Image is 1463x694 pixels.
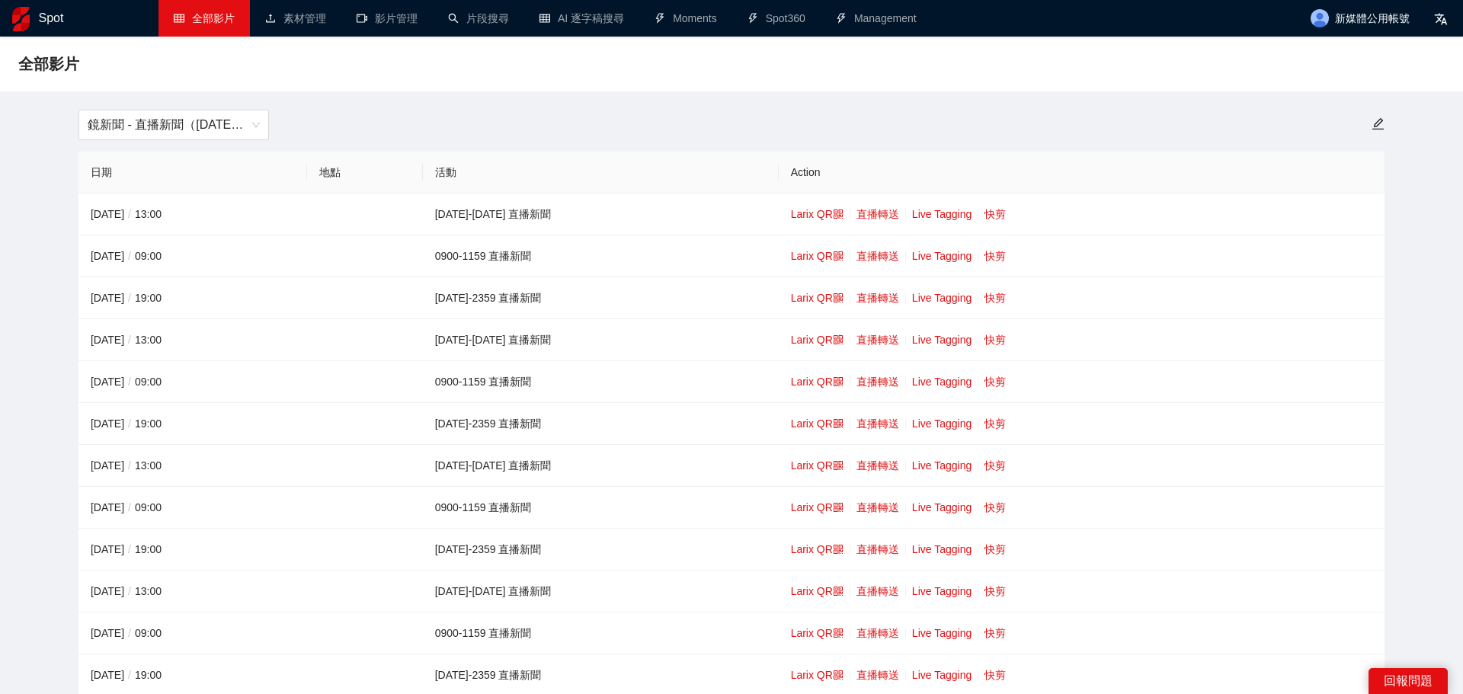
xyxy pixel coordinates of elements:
[12,7,30,31] img: logo
[78,319,307,361] td: [DATE] 13:00
[912,669,972,681] a: Live Tagging
[423,361,779,403] td: 0900-1159 直播新聞
[78,193,307,235] td: [DATE] 13:00
[78,403,307,445] td: [DATE] 19:00
[856,376,899,388] a: 直播轉送
[78,529,307,571] td: [DATE] 19:00
[124,250,135,262] span: /
[912,543,972,555] a: Live Tagging
[18,52,79,76] span: 全部影片
[265,12,326,24] a: upload素材管理
[912,292,972,304] a: Live Tagging
[856,208,899,220] a: 直播轉送
[856,669,899,681] a: 直播轉送
[912,417,972,430] a: Live Tagging
[78,487,307,529] td: [DATE] 09:00
[856,543,899,555] a: 直播轉送
[912,459,972,472] a: Live Tagging
[748,12,805,24] a: thunderboltSpot360
[124,585,135,597] span: /
[984,208,1006,220] a: 快剪
[448,12,509,24] a: search片段搜尋
[124,292,135,304] span: /
[791,376,844,388] a: Larix QR
[124,459,135,472] span: /
[423,403,779,445] td: [DATE]-2359 直播新聞
[78,445,307,487] td: [DATE] 13:00
[856,585,899,597] a: 直播轉送
[78,361,307,403] td: [DATE] 09:00
[791,669,844,681] a: Larix QR
[833,460,844,471] span: qrcode
[856,501,899,513] a: 直播轉送
[423,193,779,235] td: [DATE]-[DATE] 直播新聞
[984,669,1006,681] a: 快剪
[124,669,135,681] span: /
[423,152,779,193] th: 活動
[791,417,844,430] a: Larix QR
[984,250,1006,262] a: 快剪
[833,586,844,596] span: qrcode
[791,459,844,472] a: Larix QR
[423,529,779,571] td: [DATE]-2359 直播新聞
[791,334,844,346] a: Larix QR
[124,417,135,430] span: /
[984,627,1006,639] a: 快剪
[984,417,1006,430] a: 快剪
[984,501,1006,513] a: 快剪
[833,251,844,261] span: qrcode
[836,12,917,24] a: thunderboltManagement
[655,12,717,24] a: thunderboltMoments
[124,501,135,513] span: /
[912,334,972,346] a: Live Tagging
[307,152,423,193] th: 地點
[791,543,844,555] a: Larix QR
[833,418,844,429] span: qrcode
[833,376,844,387] span: qrcode
[791,250,844,262] a: Larix QR
[912,208,972,220] a: Live Tagging
[856,459,899,472] a: 直播轉送
[1311,9,1329,27] img: avatar
[833,334,844,345] span: qrcode
[423,612,779,654] td: 0900-1159 直播新聞
[912,627,972,639] a: Live Tagging
[791,585,844,597] a: Larix QR
[78,571,307,612] td: [DATE] 13:00
[124,627,135,639] span: /
[833,544,844,555] span: qrcode
[833,293,844,303] span: qrcode
[984,376,1006,388] a: 快剪
[357,12,418,24] a: video-camera影片管理
[423,319,779,361] td: [DATE]-[DATE] 直播新聞
[779,152,1385,193] th: Action
[78,612,307,654] td: [DATE] 09:00
[423,277,779,319] td: [DATE]-2359 直播新聞
[856,334,899,346] a: 直播轉送
[856,627,899,639] a: 直播轉送
[423,487,779,529] td: 0900-1159 直播新聞
[174,13,184,24] span: table
[984,543,1006,555] a: 快剪
[791,627,844,639] a: Larix QR
[856,417,899,430] a: 直播轉送
[124,334,135,346] span: /
[984,334,1006,346] a: 快剪
[791,208,844,220] a: Larix QR
[124,376,135,388] span: /
[833,670,844,680] span: qrcode
[791,292,844,304] a: Larix QR
[984,459,1006,472] a: 快剪
[856,250,899,262] a: 直播轉送
[539,12,624,24] a: tableAI 逐字稿搜尋
[833,628,844,638] span: qrcode
[192,12,235,24] span: 全部影片
[124,208,135,220] span: /
[88,110,260,139] span: 鏡新聞 - 直播新聞（2025-2027）
[423,445,779,487] td: [DATE]-[DATE] 直播新聞
[124,543,135,555] span: /
[912,376,972,388] a: Live Tagging
[912,250,972,262] a: Live Tagging
[856,292,899,304] a: 直播轉送
[423,571,779,612] td: [DATE]-[DATE] 直播新聞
